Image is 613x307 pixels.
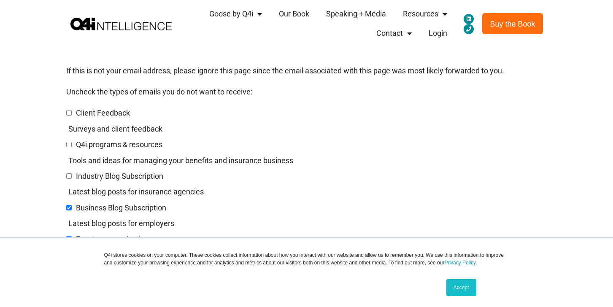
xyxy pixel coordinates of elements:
span: Client Feedback [76,108,130,117]
p: Surveys and client feedback [66,120,547,138]
p: Tools and ideas for managing your benefits and insurance business [66,152,547,170]
a: Buy the Book [482,13,543,34]
iframe: Chat Widget [424,202,613,307]
span: Buy the Book [490,20,535,28]
a: Goose by Q4i [201,4,270,24]
span: Business Blog Subscription [76,203,166,212]
p: Latest blog posts for insurance agencies [66,183,547,201]
a: Contact [368,24,420,43]
p: Latest blog posts for employers [66,215,547,232]
nav: Main menu [172,4,456,43]
a: Our Book [270,4,318,24]
span: Event communications [76,234,153,243]
img: Q4 Intelligence [70,18,172,30]
span: Industry Blog Subscription [76,172,163,180]
a: Speaking + Media [318,4,394,24]
span: Q4i programs & resources [76,140,162,149]
p: Uncheck the types of emails you do not want to receive: [66,78,547,106]
p: Q4i stores cookies on your computer. These cookies collect information about how you interact wit... [104,246,509,272]
a: Resources [394,4,456,24]
a: Login [420,24,456,43]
